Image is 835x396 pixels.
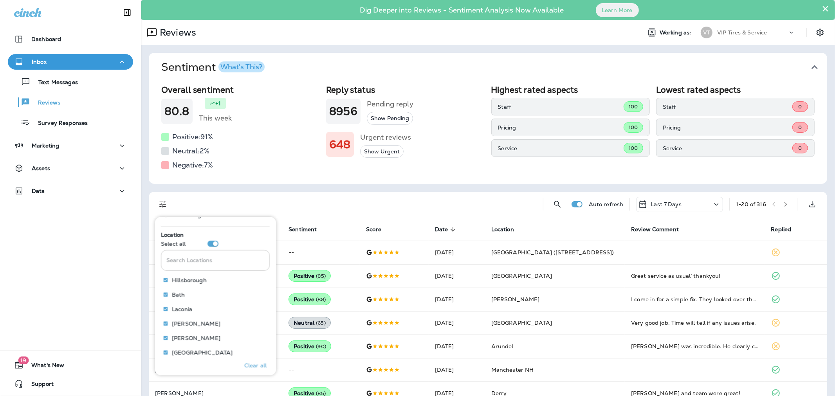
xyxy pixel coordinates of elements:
span: [GEOGRAPHIC_DATA] ([STREET_ADDRESS]) [491,249,614,256]
button: Reviews [8,94,133,110]
p: [PERSON_NAME] [172,335,221,341]
button: Settings [813,25,827,40]
p: Reviews [30,99,60,107]
button: Show Pending [367,112,413,125]
div: VT [701,27,712,38]
span: 0 [798,124,802,131]
span: Date [435,226,448,233]
button: Support [8,376,133,392]
span: 0 [798,145,802,151]
button: Close [822,2,829,15]
div: Positive [289,270,331,282]
p: Data [32,188,45,194]
h5: Pending reply [367,98,413,110]
p: Bath [172,292,186,298]
span: [GEOGRAPHIC_DATA] [491,319,552,326]
div: Positive [289,340,331,352]
p: Auto refresh [589,201,624,207]
span: Review Comment [631,226,679,233]
td: [DATE] [429,241,485,264]
p: Reviews [157,27,196,38]
div: What's This? [220,63,262,70]
h2: Highest rated aspects [491,85,650,95]
p: +1 [215,99,221,107]
td: [DATE] [429,335,485,358]
button: Survey Responses [8,114,133,131]
div: SentimentWhat's This? [149,82,827,184]
p: Marketing [32,142,59,149]
button: Inbox [8,54,133,70]
p: [PERSON_NAME] [172,320,221,327]
h5: This week [199,112,232,124]
td: [DATE] [429,264,485,288]
h1: 8956 [329,105,357,118]
div: Positive [289,293,331,305]
span: ( 65 ) [316,320,326,326]
p: Staff [663,104,792,110]
span: Sentiment [289,226,327,233]
span: Sentiment [289,226,317,233]
div: Filters [155,212,276,375]
button: Assets [8,160,133,176]
button: Data [8,183,133,199]
div: I come in for a simple fix. They looked over the whole vechile. Going over and beyond as usual. T... [631,295,758,303]
p: Pricing [498,124,624,131]
p: Laconia [172,306,193,312]
span: ( 90 ) [316,343,326,350]
button: Dashboard [8,31,133,47]
span: Score [366,226,391,233]
h5: Negative: 7 % [172,159,213,171]
span: 19 [18,356,29,364]
td: [DATE] [429,311,485,335]
div: Neutral [289,317,331,329]
span: Arundel [491,343,514,350]
span: Score [366,226,381,233]
span: Location [491,226,514,233]
div: Darrin was incredible. He clearly cares for his customers And has driven to give them the best Se... [631,342,758,350]
span: 0 [798,103,802,110]
span: Replied [771,226,792,233]
p: Hillsborough [172,277,207,283]
p: Inbox [32,59,47,65]
td: -- [282,241,360,264]
td: [DATE] [429,358,485,382]
h5: Positive: 91 % [172,131,213,143]
span: Manchester NH [491,366,534,373]
button: Marketing [8,138,133,153]
span: Location [161,231,184,238]
p: Survey Responses [30,120,88,127]
p: Last 7 Days [651,201,682,207]
span: Review Comment [631,226,689,233]
p: Service [498,145,624,151]
h5: Urgent reviews [360,131,411,144]
td: -- [282,358,360,382]
span: Working as: [660,29,693,36]
p: VIP Tires & Service [717,29,767,36]
h2: Reply status [326,85,485,95]
span: ( 85 ) [316,273,326,279]
p: Dashboard [31,36,61,42]
span: Date [435,226,458,233]
p: Text Messages [31,79,78,86]
span: 100 [629,103,638,110]
span: Location [491,226,524,233]
h1: 648 [329,138,350,151]
span: Date Range [173,212,205,218]
p: Dig Deeper into Reviews - Sentiment Analysis Now Available [337,9,587,11]
button: Text Messages [8,74,133,90]
p: Staff [498,104,624,110]
button: Clear all [241,356,270,375]
h1: 80.8 [164,105,189,118]
p: Assets [32,165,50,171]
span: [GEOGRAPHIC_DATA] [491,272,552,279]
td: [DATE] [429,288,485,311]
button: 19What's New [8,357,133,373]
h2: Overall sentiment [161,85,320,95]
h2: Lowest rated aspects [656,85,815,95]
p: Clear all [244,362,267,369]
div: 1 - 20 of 316 [736,201,766,207]
span: Replied [771,226,802,233]
p: [GEOGRAPHIC_DATA] [172,349,233,356]
span: [PERSON_NAME] [491,296,540,303]
button: SentimentWhat's This? [155,53,833,82]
